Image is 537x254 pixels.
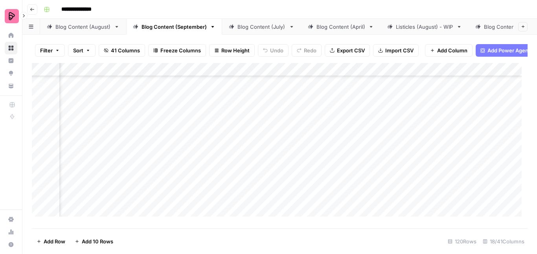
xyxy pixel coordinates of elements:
span: Add Row [44,237,65,245]
a: Blog Content (April) [301,19,381,35]
a: Your Data [5,80,17,92]
a: Settings [5,213,17,226]
a: Blog Content (September) [126,19,222,35]
button: Redo [292,44,322,57]
div: 18/41 Columns [480,235,528,248]
span: Sort [73,46,83,54]
button: Help + Support [5,238,17,251]
a: Opportunities [5,67,17,80]
div: Blog Content (August) [55,23,111,31]
button: Freeze Columns [148,44,206,57]
div: Listicles (August) - WIP [396,23,453,31]
button: Add Row [32,235,70,248]
div: Blog Content (May) [484,23,532,31]
span: Add Column [437,46,467,54]
button: Add Power Agent [476,44,535,57]
span: Filter [40,46,53,54]
div: Blog Content (July) [237,23,286,31]
img: Preply Logo [5,9,19,23]
a: Browse [5,42,17,54]
button: Undo [258,44,289,57]
a: Home [5,29,17,42]
a: Blog Content (July) [222,19,301,35]
span: Redo [304,46,316,54]
div: 120 Rows [445,235,480,248]
span: 41 Columns [111,46,140,54]
button: Export CSV [325,44,370,57]
div: Blog Content (September) [142,23,207,31]
button: Import CSV [373,44,419,57]
span: Import CSV [385,46,414,54]
a: Usage [5,226,17,238]
a: Insights [5,54,17,67]
span: Freeze Columns [160,46,201,54]
div: Blog Content (April) [316,23,365,31]
button: Workspace: Preply [5,6,17,26]
span: Add 10 Rows [82,237,113,245]
span: Row Height [221,46,250,54]
span: Export CSV [337,46,365,54]
button: Add 10 Rows [70,235,118,248]
button: Filter [35,44,65,57]
span: Add Power Agent [487,46,530,54]
a: Listicles (August) - WIP [381,19,469,35]
button: 41 Columns [99,44,145,57]
button: Sort [68,44,96,57]
button: Add Column [425,44,473,57]
a: Blog Content (August) [40,19,126,35]
button: Row Height [209,44,255,57]
span: Undo [270,46,283,54]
